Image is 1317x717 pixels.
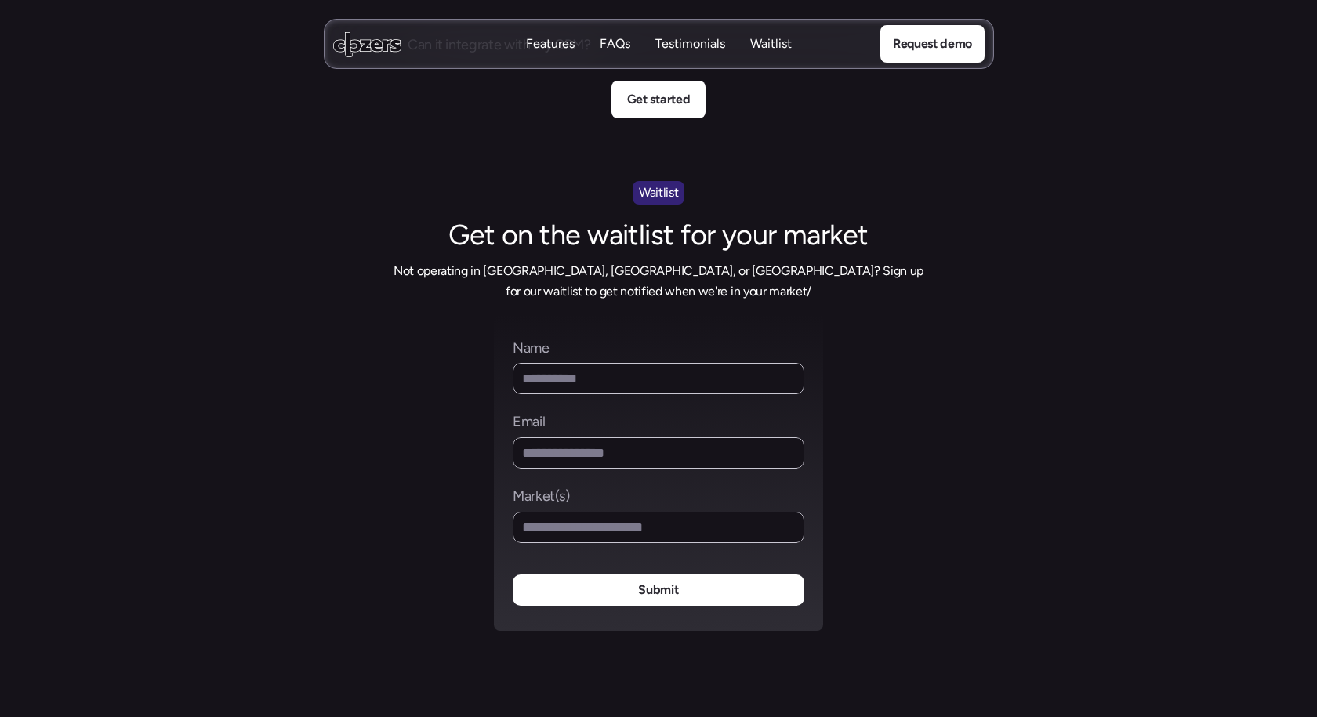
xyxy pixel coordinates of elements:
p: FAQs [600,35,630,53]
input: Name [513,363,804,394]
p: Features [526,35,575,53]
a: Get started [611,81,706,118]
a: WaitlistWaitlist [750,35,792,53]
p: Features [526,53,575,70]
a: FAQsFAQs [600,35,630,53]
a: Request demo [880,25,984,63]
p: FAQs [600,53,630,70]
button: Submit [513,574,804,606]
a: TestimonialsTestimonials [655,35,725,53]
p: Email [513,413,545,431]
p: Testimonials [655,35,725,53]
h2: Get on the waitlist for your market [392,216,925,255]
p: Waitlist [639,183,678,203]
p: Waitlist [750,35,792,53]
input: Market(s) [513,512,804,543]
p: Waitlist [750,53,792,70]
p: Testimonials [655,53,725,70]
p: Submit [638,580,678,600]
p: Request demo [892,34,971,54]
p: Not operating in [GEOGRAPHIC_DATA], [GEOGRAPHIC_DATA], or [GEOGRAPHIC_DATA]? Sign up for our wait... [392,261,925,301]
p: Name [513,339,550,357]
a: FeaturesFeatures [526,35,575,53]
p: Get started [627,89,690,110]
p: Market(s) [513,487,570,505]
input: Email [513,437,804,469]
